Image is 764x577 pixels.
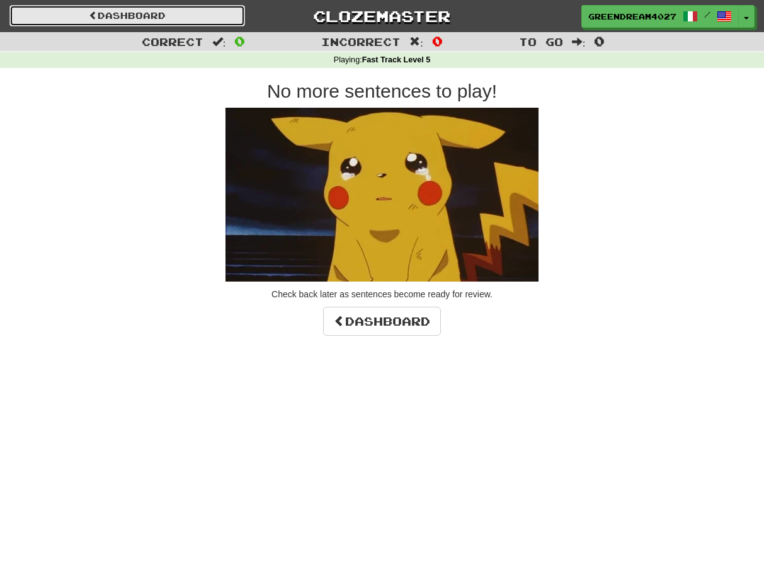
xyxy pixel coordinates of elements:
[432,33,443,49] span: 0
[519,35,563,48] span: To go
[362,55,431,64] strong: Fast Track Level 5
[234,33,245,49] span: 0
[23,81,741,101] h2: No more sentences to play!
[225,108,539,282] img: sad-pikachu.gif
[588,11,676,22] span: GreenDream4027
[23,288,741,300] p: Check back later as sentences become ready for review.
[409,37,423,47] span: :
[9,5,245,26] a: Dashboard
[572,37,586,47] span: :
[321,35,401,48] span: Incorrect
[323,307,441,336] a: Dashboard
[581,5,739,28] a: GreenDream4027 /
[212,37,226,47] span: :
[264,5,499,27] a: Clozemaster
[142,35,203,48] span: Correct
[594,33,605,49] span: 0
[704,10,710,19] span: /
